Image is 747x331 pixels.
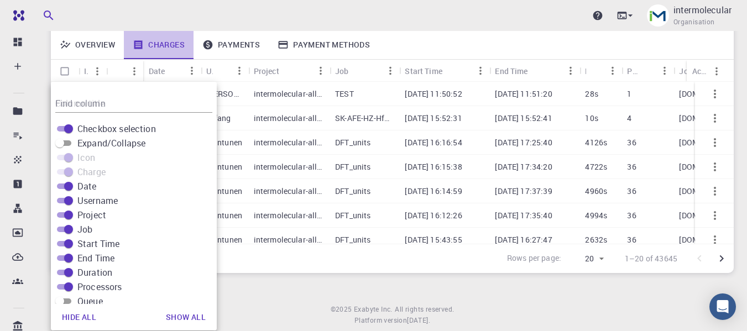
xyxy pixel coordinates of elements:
[32,129,33,142] p: Jobs
[254,210,325,221] p: intermolecular-alloy
[330,60,399,82] div: Job
[585,137,607,148] p: 4126s
[124,30,194,59] a: Charges
[708,62,725,80] button: Menu
[77,280,122,293] span: Processors
[32,35,33,49] p: Dashboard
[395,304,454,315] span: All rights reserved.
[627,161,636,172] p: 36
[495,186,552,197] p: [DATE] 17:37:39
[679,186,739,197] p: [DOMAIN_NAME]
[206,60,213,82] div: Username
[165,62,183,80] button: Sort
[405,234,462,245] p: [DATE] 15:43:55
[354,315,407,326] span: Platform version
[579,60,621,82] div: Duration
[331,304,354,315] span: © 2025
[254,161,325,172] p: intermolecular-alloy
[679,210,739,221] p: [DOMAIN_NAME]
[254,137,325,148] p: intermolecular-alloy
[206,113,231,124] p: hzfang
[495,88,552,99] p: [DATE] 11:51:20
[77,237,120,250] span: Start Time
[335,234,370,245] p: DFT_units
[77,251,114,265] span: End Time
[206,88,243,99] p: [PERSON_NAME]
[84,60,88,82] div: Icon
[77,151,96,164] span: Icon
[711,248,733,270] button: Go to next page
[627,210,636,221] p: 36
[585,113,598,124] p: 10s
[679,137,739,148] p: [DOMAIN_NAME]
[254,234,325,245] p: intermolecular-alloy
[585,234,607,245] p: 2632s
[687,60,725,82] div: Actions
[231,62,248,80] button: Menu
[638,62,656,80] button: Sort
[254,88,325,99] p: intermolecular-alloy
[55,95,212,113] input: Column title
[206,161,242,172] p: njuntunen
[489,60,579,82] div: End Time
[335,186,370,197] p: DFT_units
[77,180,97,193] span: Date
[405,210,462,221] p: [DATE] 16:12:26
[335,137,370,148] p: DFT_units
[627,113,631,124] p: 4
[692,60,708,82] div: Actions
[562,62,579,80] button: Menu
[495,234,552,245] p: [DATE] 16:27:47
[625,253,677,264] p: 1–20 of 43645
[106,60,143,82] div: Charge
[399,60,489,82] div: Start Time
[269,30,379,59] a: Payment Methods
[472,62,489,80] button: Menu
[206,210,242,221] p: njuntunen
[32,202,33,215] p: Workflows
[627,186,636,197] p: 36
[382,62,399,80] button: Menu
[32,153,33,166] p: Materials
[77,208,106,222] span: Project
[254,186,325,197] p: intermolecular-alloy
[206,137,242,148] p: njuntunen
[627,60,638,82] div: Processors
[495,137,552,148] p: [DATE] 17:25:40
[201,60,248,82] div: Username
[335,210,370,221] p: DFT_units
[51,30,124,59] a: Overview
[709,293,736,320] div: Open Intercom Messenger
[248,60,330,82] div: Project
[312,62,330,80] button: Menu
[405,186,462,197] p: [DATE] 16:14:59
[585,161,607,172] p: 4722s
[53,306,105,328] button: Hide all
[77,165,106,178] span: Charge
[627,88,631,99] p: 1
[349,62,367,80] button: Sort
[183,62,201,80] button: Menu
[254,113,325,124] p: intermolecular-alloy
[679,113,739,124] p: [DOMAIN_NAME]
[604,62,621,80] button: Menu
[405,137,462,148] p: [DATE] 16:16:54
[627,137,636,148] p: 36
[585,210,607,221] p: 4994s
[673,17,715,28] span: Organisation
[335,161,370,172] p: DFT_units
[77,266,112,279] span: Duration
[88,62,106,80] button: Menu
[213,62,231,80] button: Sort
[647,4,669,27] img: intermolecular
[407,316,430,324] span: [DATE] .
[495,113,552,124] p: [DATE] 15:52:41
[77,122,156,135] span: Checkbox selection
[126,62,143,80] button: Menu
[405,88,462,99] p: [DATE] 11:50:52
[335,60,348,82] div: Job
[407,315,430,326] a: [DATE].
[79,60,106,82] div: Icon
[679,161,739,172] p: [DOMAIN_NAME]
[9,10,24,21] img: logo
